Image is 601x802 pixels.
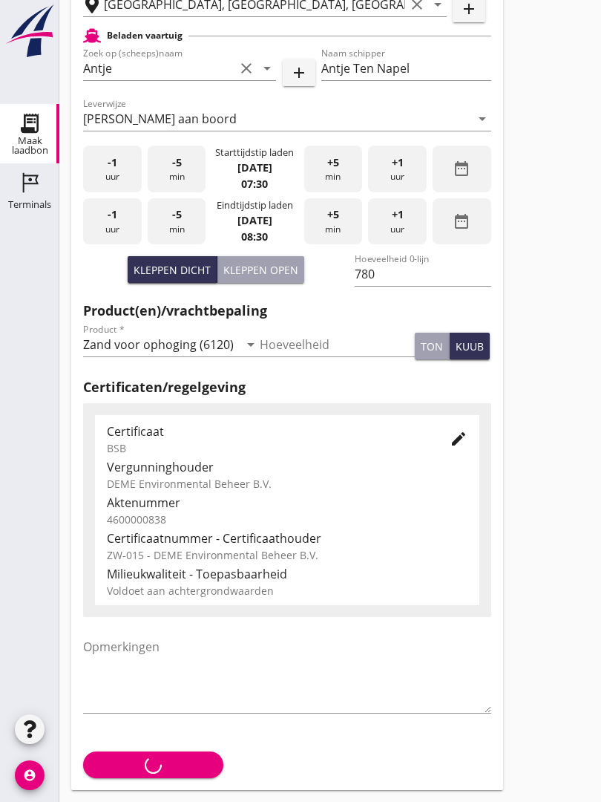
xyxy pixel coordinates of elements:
div: 4600000838 [107,512,467,527]
i: arrow_drop_down [242,336,260,353]
div: Terminals [8,200,51,209]
span: -5 [172,206,182,223]
div: uur [83,198,142,245]
i: edit [450,430,467,448]
div: uur [368,198,427,245]
div: Starttijdstip laden [215,146,294,160]
div: ZW-015 - DEME Environmental Beheer B.V. [107,547,467,563]
div: Vergunninghouder [107,458,467,476]
span: +5 [327,206,339,223]
div: min [148,198,206,245]
div: Aktenummer [107,494,467,512]
strong: [DATE] [237,213,272,227]
input: Hoeveelheid [260,333,416,356]
i: arrow_drop_down [473,110,491,128]
i: date_range [453,160,470,177]
span: +5 [327,154,339,171]
button: kuub [450,333,490,359]
i: arrow_drop_down [258,59,276,77]
i: account_circle [15,760,45,790]
div: Kleppen open [223,262,298,278]
div: Certificaatnummer - Certificaathouder [107,529,467,547]
input: Naam schipper [321,56,491,80]
div: DEME Environmental Beheer B.V. [107,476,467,492]
div: Eindtijdstip laden [217,198,293,212]
strong: 07:30 [241,177,268,191]
div: [PERSON_NAME] aan boord [83,112,237,125]
span: -5 [172,154,182,171]
div: Kleppen dicht [134,262,211,278]
div: uur [83,146,142,192]
div: Milieukwaliteit - Toepasbaarheid [107,565,467,583]
span: -1 [108,206,117,223]
input: Product * [83,333,239,356]
div: Voldoet aan achtergrondwaarden [107,583,467,599]
i: add [290,64,308,82]
h2: Beladen vaartuig [107,29,183,42]
div: BSB [107,440,426,456]
div: uur [368,146,427,192]
div: Certificaat [107,423,426,440]
div: min [148,146,206,192]
button: ton [415,333,450,359]
span: +1 [392,154,404,171]
button: Kleppen dicht [128,256,217,283]
h2: Product(en)/vrachtbepaling [83,301,491,321]
img: logo-small.a267ee39.svg [3,4,56,59]
span: +1 [392,206,404,223]
button: Kleppen open [217,256,304,283]
div: kuub [456,339,484,354]
h2: Certificaten/regelgeving [83,377,491,397]
div: ton [421,339,443,354]
span: -1 [108,154,117,171]
i: date_range [453,212,470,230]
input: Hoeveelheid 0-lijn [355,262,490,286]
strong: 08:30 [241,229,268,244]
textarea: Opmerkingen [83,635,491,713]
i: clear [237,59,255,77]
strong: [DATE] [237,160,272,175]
div: min [304,146,363,192]
input: Zoek op (scheeps)naam [83,56,234,80]
div: min [304,198,363,245]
